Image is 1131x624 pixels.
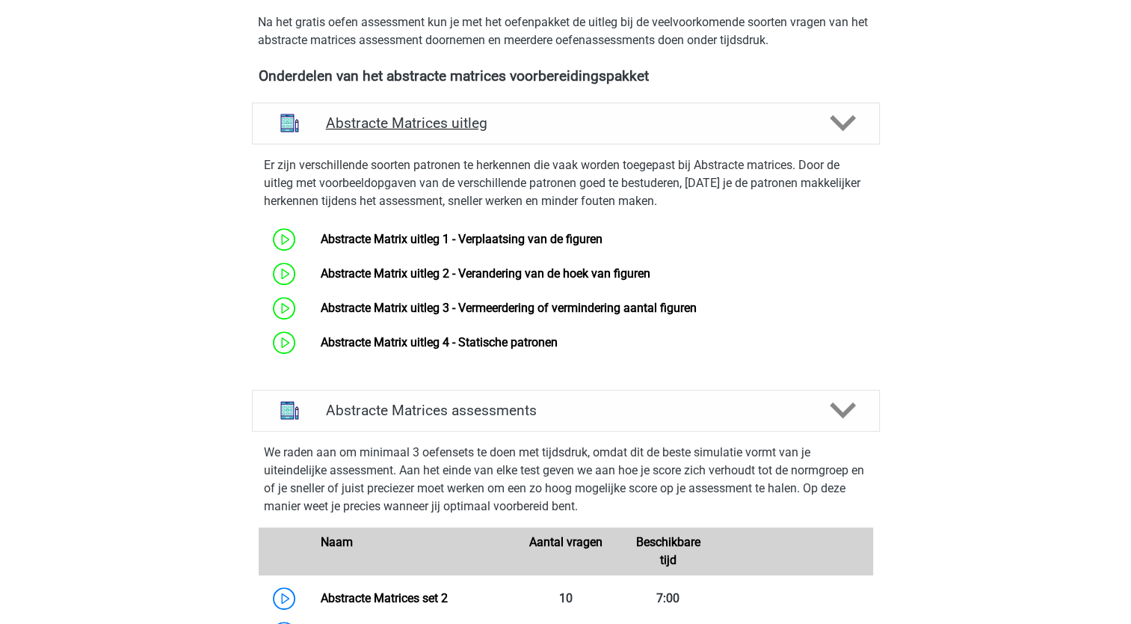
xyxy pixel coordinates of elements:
a: uitleg Abstracte Matrices uitleg [246,103,886,144]
img: abstracte matrices uitleg [271,104,309,142]
a: Abstracte Matrix uitleg 2 - Verandering van de hoek van figuren [321,266,650,281]
h4: Onderdelen van het abstracte matrices voorbereidingspakket [259,67,873,85]
h4: Abstracte Matrices assessments [326,402,806,419]
h4: Abstracte Matrices uitleg [326,114,806,132]
a: Abstracte Matrix uitleg 1 - Verplaatsing van de figuren [321,232,603,246]
a: assessments Abstracte Matrices assessments [246,390,886,432]
div: Aantal vragen [514,533,617,569]
div: Naam [309,533,514,569]
a: Abstracte Matrix uitleg 3 - Vermeerdering of vermindering aantal figuren [321,301,697,315]
p: Er zijn verschillende soorten patronen te herkennen die vaak worden toegepast bij Abstracte matri... [264,156,868,210]
a: Abstracte Matrices set 2 [321,591,448,605]
p: We raden aan om minimaal 3 oefensets te doen met tijdsdruk, omdat dit de beste simulatie vormt va... [264,444,868,516]
div: Na het gratis oefen assessment kun je met het oefenpakket de uitleg bij de veelvoorkomende soorte... [252,13,880,49]
img: abstracte matrices assessments [271,391,309,429]
div: Beschikbare tijd [617,533,719,569]
a: Abstracte Matrix uitleg 4 - Statische patronen [321,335,558,349]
